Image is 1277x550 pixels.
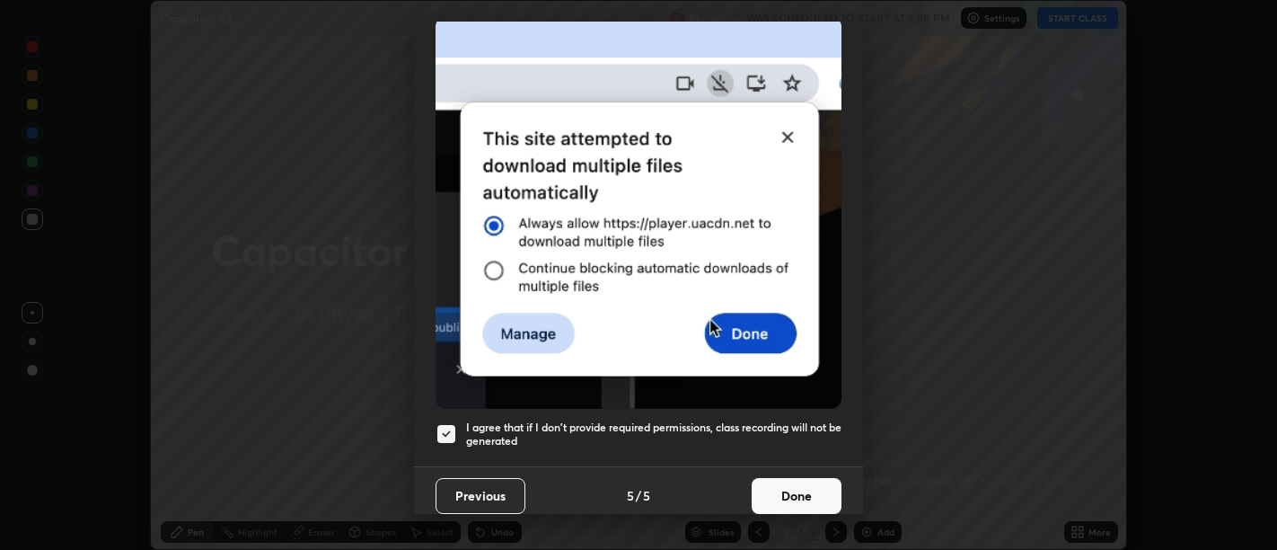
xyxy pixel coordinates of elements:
h5: I agree that if I don't provide required permissions, class recording will not be generated [466,421,841,448]
img: downloads-permission-blocked.gif [436,16,841,409]
h4: 5 [643,486,650,505]
h4: / [636,486,641,505]
h4: 5 [627,486,634,505]
button: Done [752,478,841,514]
button: Previous [436,478,525,514]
